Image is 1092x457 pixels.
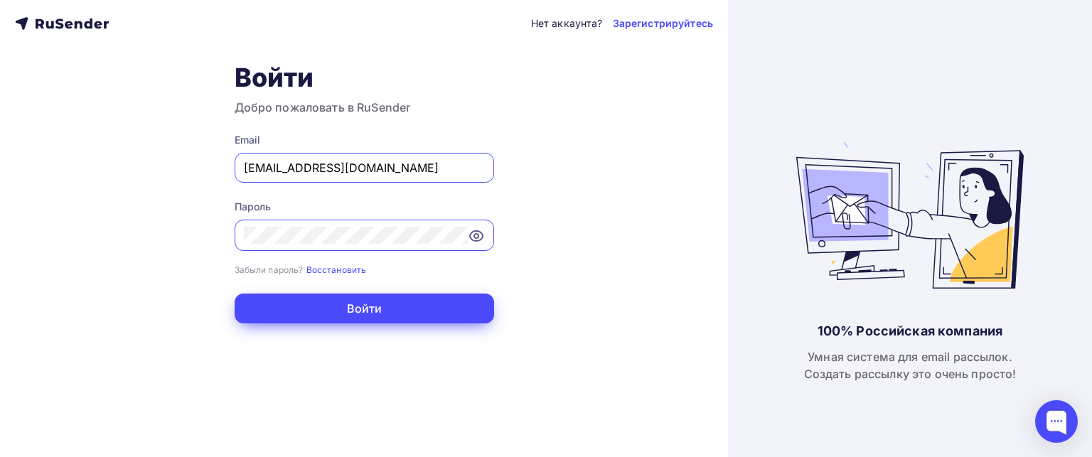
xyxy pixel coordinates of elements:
a: Восстановить [306,263,367,275]
h1: Войти [235,62,494,93]
div: Email [235,133,494,147]
div: 100% Российская компания [818,323,1002,340]
a: Зарегистрируйтесь [613,16,713,31]
small: Восстановить [306,264,367,275]
div: Пароль [235,200,494,214]
button: Войти [235,294,494,323]
input: Укажите свой email [244,159,485,176]
div: Умная система для email рассылок. Создать рассылку это очень просто! [804,348,1017,382]
h3: Добро пожаловать в RuSender [235,99,494,116]
small: Забыли пароль? [235,264,304,275]
div: Нет аккаунта? [531,16,603,31]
